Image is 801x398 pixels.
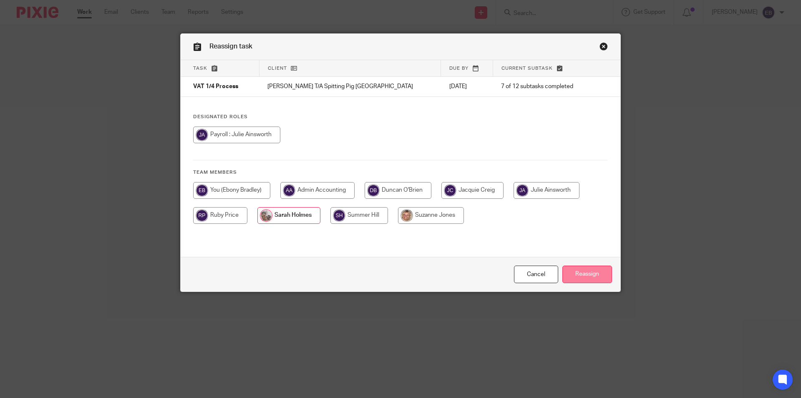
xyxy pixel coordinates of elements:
span: Current subtask [501,66,553,71]
input: Reassign [562,266,612,284]
td: 7 of 12 subtasks completed [493,77,592,97]
span: Task [193,66,207,71]
h4: Team members [193,169,608,176]
h4: Designated Roles [193,114,608,120]
span: Reassign task [209,43,252,50]
span: VAT 1/4 Process [193,84,238,90]
a: Close this dialog window [599,42,608,53]
p: [PERSON_NAME] T/A Spitting Pig [GEOGRAPHIC_DATA] [267,82,433,91]
p: [DATE] [449,82,484,91]
a: Close this dialog window [514,266,558,284]
span: Client [268,66,287,71]
span: Due by [449,66,469,71]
